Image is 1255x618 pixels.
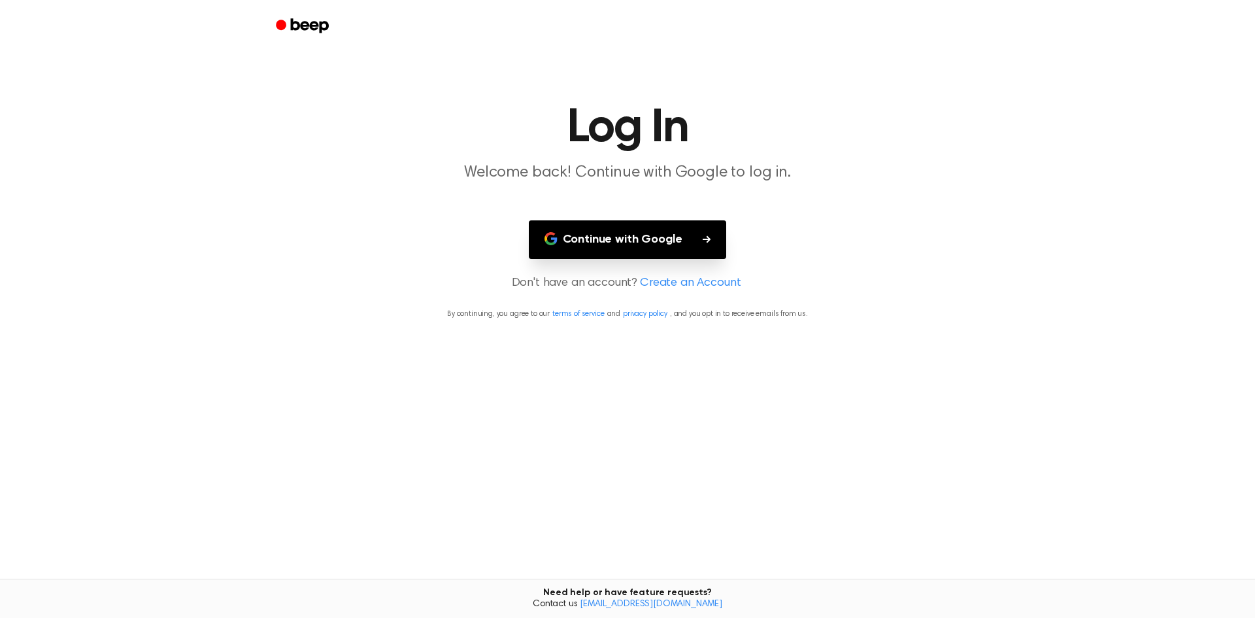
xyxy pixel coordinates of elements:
h1: Log In [293,105,962,152]
span: Contact us [8,599,1247,611]
a: Create an Account [640,275,741,292]
p: Don't have an account? [16,275,1239,292]
a: [EMAIL_ADDRESS][DOMAIN_NAME] [580,600,722,609]
a: privacy policy [623,310,667,318]
a: terms of service [552,310,604,318]
p: Welcome back! Continue with Google to log in. [376,162,878,184]
p: By continuing, you agree to our and , and you opt in to receive emails from us. [16,308,1239,320]
a: Beep [267,14,341,39]
button: Continue with Google [529,220,727,259]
